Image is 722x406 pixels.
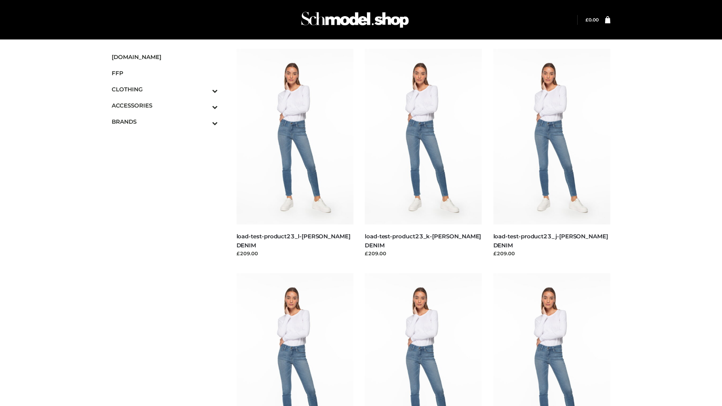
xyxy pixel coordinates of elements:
a: load-test-product23_k-[PERSON_NAME] DENIM [365,233,481,248]
bdi: 0.00 [585,17,599,23]
a: CLOTHINGToggle Submenu [112,81,218,97]
span: [DOMAIN_NAME] [112,53,218,61]
a: load-test-product23_j-[PERSON_NAME] DENIM [493,233,608,248]
span: ACCESSORIES [112,101,218,110]
img: Schmodel Admin 964 [299,5,411,35]
span: FFP [112,69,218,77]
span: £ [585,17,589,23]
span: BRANDS [112,117,218,126]
a: [DOMAIN_NAME] [112,49,218,65]
button: Toggle Submenu [191,81,218,97]
button: Toggle Submenu [191,97,218,114]
button: Toggle Submenu [191,114,218,130]
a: ACCESSORIESToggle Submenu [112,97,218,114]
a: FFP [112,65,218,81]
a: £0.00 [585,17,599,23]
a: load-test-product23_l-[PERSON_NAME] DENIM [237,233,350,248]
div: £209.00 [365,250,482,257]
span: CLOTHING [112,85,218,94]
div: £209.00 [237,250,354,257]
a: BRANDSToggle Submenu [112,114,218,130]
div: £209.00 [493,250,611,257]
